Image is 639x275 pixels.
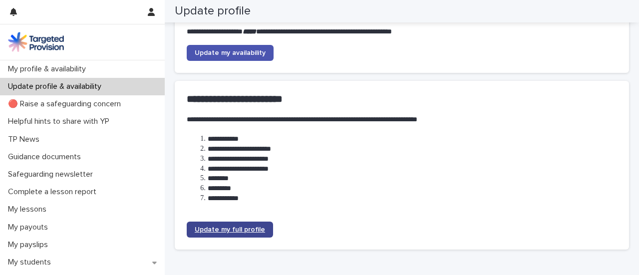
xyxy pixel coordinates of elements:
[4,187,104,197] p: Complete a lesson report
[195,226,265,233] span: Update my full profile
[4,135,47,144] p: TP News
[4,240,56,250] p: My payslips
[187,45,274,61] a: Update my availability
[4,117,117,126] p: Helpful hints to share with YP
[4,152,89,162] p: Guidance documents
[4,82,109,91] p: Update profile & availability
[4,99,129,109] p: 🔴 Raise a safeguarding concern
[187,222,273,238] a: Update my full profile
[195,49,266,56] span: Update my availability
[4,64,94,74] p: My profile & availability
[4,170,101,179] p: Safeguarding newsletter
[175,4,251,18] h2: Update profile
[8,32,64,52] img: M5nRWzHhSzIhMunXDL62
[4,258,59,267] p: My students
[4,205,54,214] p: My lessons
[4,223,56,232] p: My payouts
